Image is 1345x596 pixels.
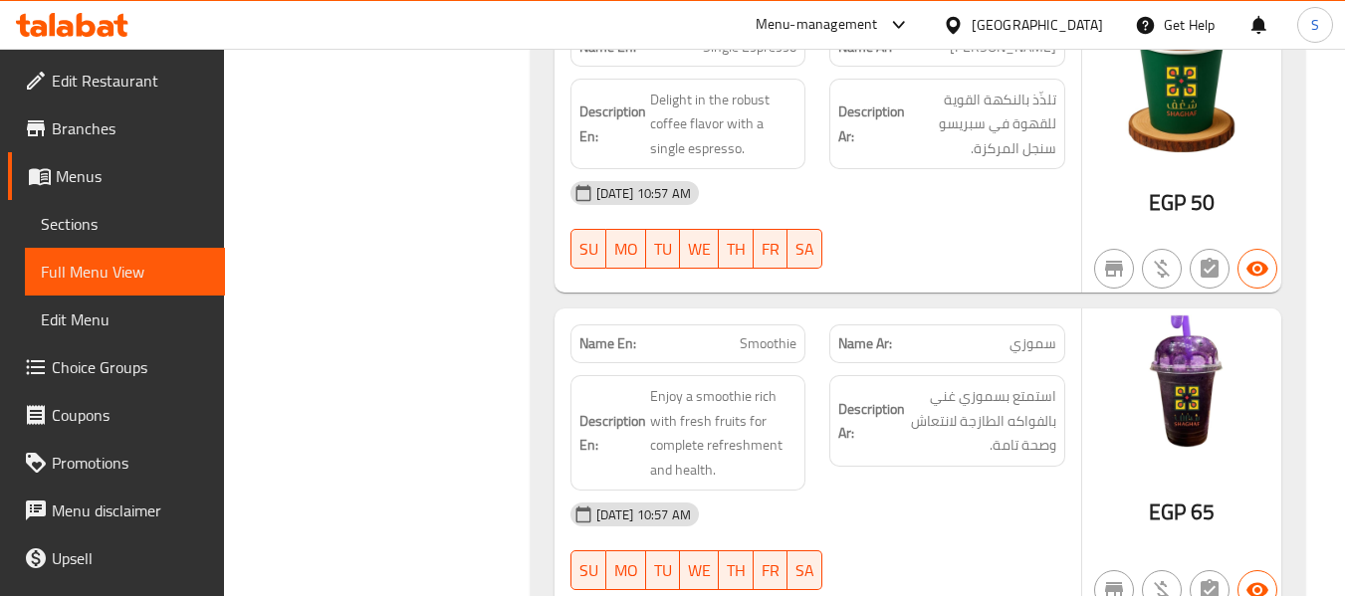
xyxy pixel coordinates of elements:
a: Upsell [8,534,225,582]
strong: Description Ar: [838,397,905,446]
strong: Name Ar: [838,333,892,354]
span: EGP [1149,183,1186,222]
a: Coupons [8,391,225,439]
span: Promotions [52,451,209,475]
button: FR [754,229,787,269]
span: Edit Menu [41,307,209,331]
button: SU [570,550,606,590]
span: Upsell [52,546,209,570]
a: Branches [8,104,225,152]
button: TH [719,229,754,269]
span: تلذّذ بالنكهة القوية للقهوة في سبريسو سنجل المركزة. [909,88,1056,161]
button: SA [787,229,822,269]
button: WE [680,550,719,590]
a: Edit Menu [25,296,225,343]
a: Sections [25,200,225,248]
button: Not branch specific item [1094,249,1134,289]
span: Edit Restaurant [52,69,209,93]
button: Not has choices [1190,249,1230,289]
span: Single Espresso [703,37,796,58]
a: Menus [8,152,225,200]
span: SU [579,556,598,585]
button: SA [787,550,822,590]
button: TH [719,550,754,590]
span: Smoothie [740,333,796,354]
span: SA [795,235,814,264]
strong: Name En: [579,37,636,58]
span: Menu disclaimer [52,498,209,522]
a: Edit Restaurant [8,57,225,104]
div: Menu-management [756,13,878,37]
div: [GEOGRAPHIC_DATA] [972,14,1103,36]
a: Menu disclaimer [8,487,225,534]
button: WE [680,229,719,269]
a: Choice Groups [8,343,225,391]
span: S [1311,14,1319,36]
img: 77f8e1b1-e0e8-4e7b-ac5e-3560852917ba.jpg [1082,308,1281,458]
span: FR [762,556,780,585]
span: [DATE] 10:57 AM [588,505,699,524]
span: EGP [1149,493,1186,531]
span: [PERSON_NAME] [950,37,1056,58]
button: TU [646,229,680,269]
span: Delight in the robust coffee flavor with a single espresso. [650,88,797,161]
button: MO [606,229,646,269]
span: Sections [41,212,209,236]
span: Enjoy a smoothie rich with fresh fruits for complete refreshment and health. [650,384,797,482]
span: TU [654,235,672,264]
span: WE [688,556,711,585]
span: MO [614,235,638,264]
span: 50 [1191,183,1215,222]
span: SA [795,556,814,585]
button: TU [646,550,680,590]
strong: Description Ar: [838,99,905,148]
span: TH [727,235,746,264]
span: استمتع بسموزي غني بالفواكه الطازجة لانتعاش وصحة تامة. [909,384,1056,458]
span: Full Menu View [41,260,209,284]
span: [DATE] 10:57 AM [588,184,699,203]
button: MO [606,550,646,590]
strong: Description En: [579,99,646,148]
span: WE [688,235,711,264]
a: Full Menu View [25,248,225,296]
img: c556cb9b-727d-4faf-acd8-71e64fb637c1.jpg [1082,12,1281,161]
strong: Description En: [579,409,646,458]
span: MO [614,556,638,585]
span: Branches [52,116,209,140]
strong: Name Ar: [838,37,892,58]
span: Choice Groups [52,355,209,379]
button: Purchased item [1142,249,1182,289]
a: Promotions [8,439,225,487]
span: 65 [1191,493,1215,531]
strong: Name En: [579,333,636,354]
button: Available [1237,249,1277,289]
span: Menus [56,164,209,188]
span: FR [762,235,780,264]
span: TH [727,556,746,585]
span: TU [654,556,672,585]
span: SU [579,235,598,264]
span: Coupons [52,403,209,427]
span: سموزي [1009,333,1056,354]
button: FR [754,550,787,590]
button: SU [570,229,606,269]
